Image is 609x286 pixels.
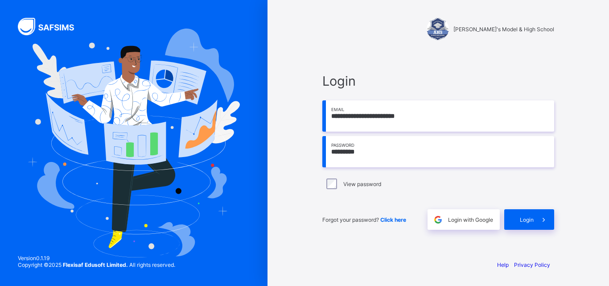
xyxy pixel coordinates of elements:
[322,216,406,223] span: Forgot your password?
[18,255,175,261] span: Version 0.1.19
[18,261,175,268] span: Copyright © 2025 All rights reserved.
[18,18,85,35] img: SAFSIMS Logo
[343,181,381,187] label: View password
[448,216,493,223] span: Login with Google
[28,29,240,257] img: Hero Image
[433,215,443,225] img: google.396cfc9801f0270233282035f929180a.svg
[63,261,128,268] strong: Flexisaf Edusoft Limited.
[514,261,550,268] a: Privacy Policy
[497,261,509,268] a: Help
[380,216,406,223] a: Click here
[453,26,554,33] span: [PERSON_NAME]'s Model & High School
[322,73,554,89] span: Login
[520,216,534,223] span: Login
